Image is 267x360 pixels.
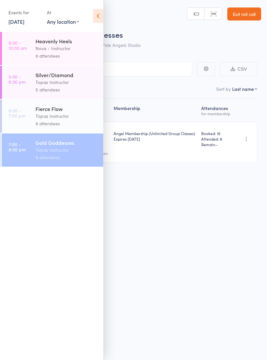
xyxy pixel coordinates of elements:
div: Angel Membership (Unlimited Group Classes) [114,131,196,142]
div: Topaz Instructor [35,146,98,154]
span: Pole Angels Studio [102,42,141,48]
a: 5:00 -6:00 pmSilver/DiamondTopaz Instructor5 attendees [2,66,103,99]
div: Heavenly Heels [35,37,98,45]
div: 5 attendees [35,86,98,93]
a: 6:00 -7:00 pmFierce FlowTopaz Instructor8 attendees [2,100,103,133]
div: Events for [8,7,40,18]
div: Fierce Flow [35,105,98,112]
div: Topaz Instructor [35,112,98,120]
div: for membership [201,111,231,116]
div: Membership [111,102,199,119]
div: Gold Goddesses [35,139,98,146]
div: Topaz Instructor [35,78,98,86]
div: 8 attendees [35,120,98,127]
a: 7:00 -8:00 pmGold GoddessesTopaz Instructor9 attendees [2,133,103,167]
span: Remain: [201,142,231,147]
div: At [47,7,79,18]
a: 9:00 -10:00 amHeavenly HeelsNova - Instructor8 attendees [2,32,103,65]
div: Last name [232,86,254,92]
span: - [216,142,218,147]
div: 9 attendees [35,154,98,161]
div: Atten­dances [199,102,233,119]
a: Exit roll call [227,7,261,21]
div: Silver/Diamond [35,71,98,78]
span: Booked: 16 [201,131,231,136]
div: Expires [DATE] [114,136,196,142]
time: 5:00 - 6:00 pm [8,74,26,84]
time: 7:00 - 8:00 pm [8,142,26,152]
time: 9:00 - 10:00 am [8,40,27,50]
span: Attended: 8 [201,136,231,142]
a: [DATE] [8,18,24,25]
button: CSV [220,62,257,76]
div: Any location [47,18,79,25]
label: Sort by [216,86,231,92]
div: Nova - Instructor [35,45,98,52]
time: 6:00 - 7:00 pm [8,108,25,118]
div: 8 attendees [35,52,98,60]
